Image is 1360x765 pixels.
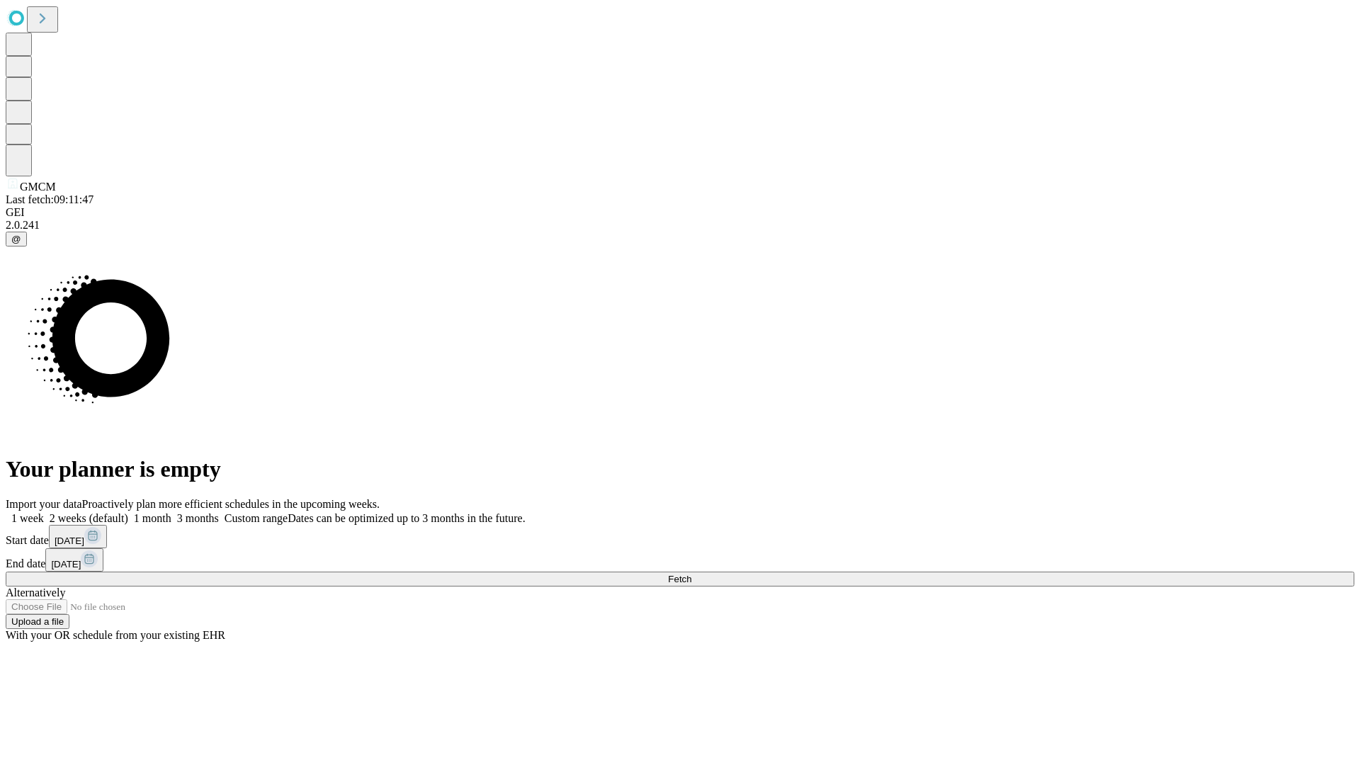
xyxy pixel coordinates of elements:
[20,181,56,193] span: GMCM
[6,193,93,205] span: Last fetch: 09:11:47
[11,234,21,244] span: @
[50,512,128,524] span: 2 weeks (default)
[668,574,691,584] span: Fetch
[6,586,65,599] span: Alternatively
[55,535,84,546] span: [DATE]
[225,512,288,524] span: Custom range
[177,512,219,524] span: 3 months
[82,498,380,510] span: Proactively plan more efficient schedules in the upcoming weeks.
[6,219,1354,232] div: 2.0.241
[6,456,1354,482] h1: Your planner is empty
[6,232,27,246] button: @
[288,512,525,524] span: Dates can be optimized up to 3 months in the future.
[51,559,81,569] span: [DATE]
[6,525,1354,548] div: Start date
[49,525,107,548] button: [DATE]
[45,548,103,572] button: [DATE]
[6,548,1354,572] div: End date
[134,512,171,524] span: 1 month
[6,206,1354,219] div: GEI
[6,614,69,629] button: Upload a file
[6,629,225,641] span: With your OR schedule from your existing EHR
[11,512,44,524] span: 1 week
[6,572,1354,586] button: Fetch
[6,498,82,510] span: Import your data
